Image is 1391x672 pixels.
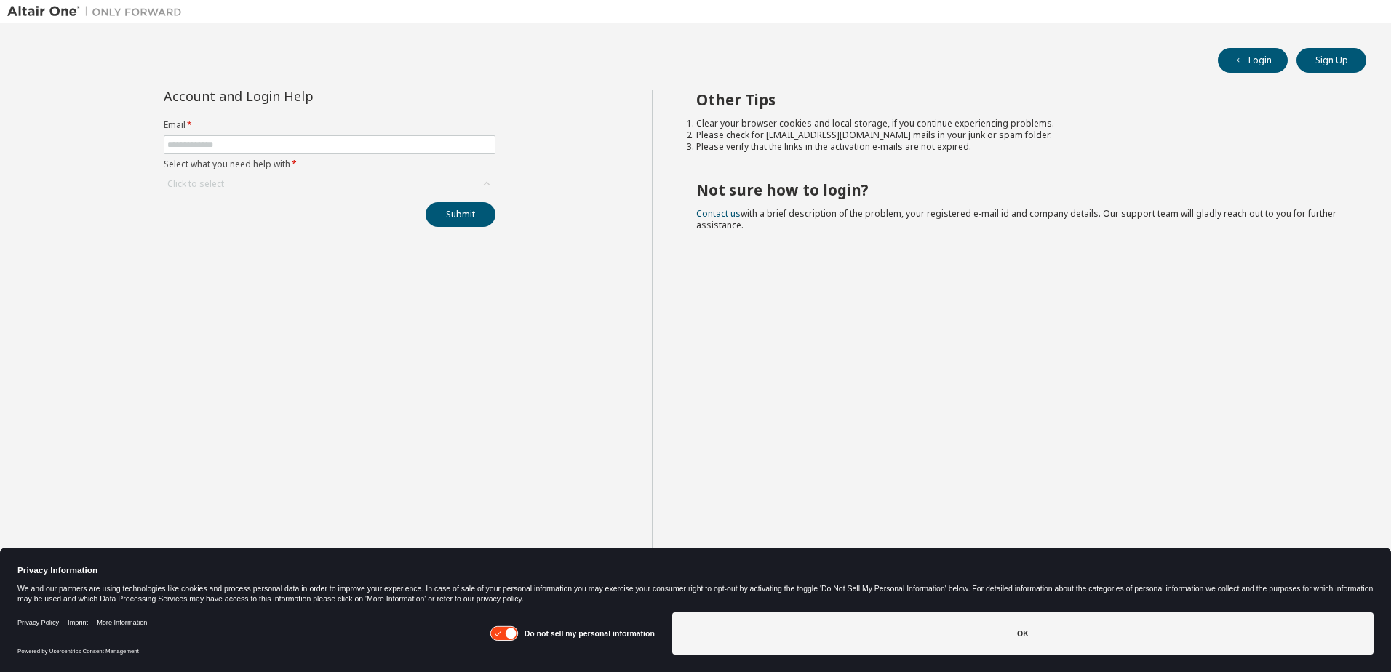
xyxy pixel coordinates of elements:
div: Account and Login Help [164,90,429,102]
li: Clear your browser cookies and local storage, if you continue experiencing problems. [696,118,1341,129]
div: Click to select [167,178,224,190]
button: Login [1218,48,1288,73]
a: Contact us [696,207,741,220]
label: Select what you need help with [164,159,495,170]
li: Please verify that the links in the activation e-mails are not expired. [696,141,1341,153]
h2: Other Tips [696,90,1341,109]
label: Email [164,119,495,131]
div: Click to select [164,175,495,193]
li: Please check for [EMAIL_ADDRESS][DOMAIN_NAME] mails in your junk or spam folder. [696,129,1341,141]
button: Sign Up [1296,48,1366,73]
button: Submit [426,202,495,227]
h2: Not sure how to login? [696,180,1341,199]
img: Altair One [7,4,189,19]
span: with a brief description of the problem, your registered e-mail id and company details. Our suppo... [696,207,1336,231]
